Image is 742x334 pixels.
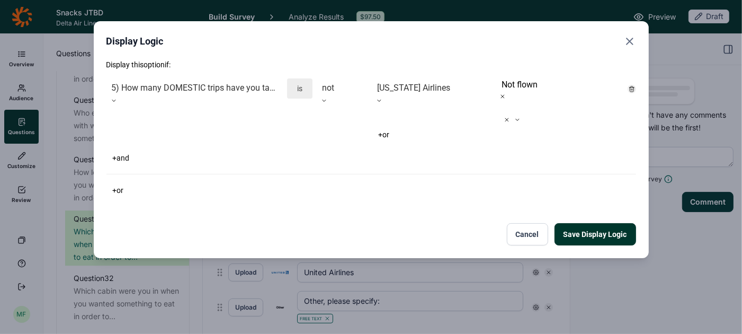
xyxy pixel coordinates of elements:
p: Display this option if: [106,59,636,70]
div: Remove Not flown [499,91,623,100]
button: +or [106,183,130,198]
button: +and [106,151,136,165]
h2: Display Logic [106,34,164,49]
div: Remove [628,85,636,93]
button: +or [372,127,396,142]
div: Not flown [499,78,623,91]
button: Save Display Logic [555,223,636,245]
div: is [287,78,312,99]
button: Cancel [507,223,548,245]
button: Close [623,34,636,49]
